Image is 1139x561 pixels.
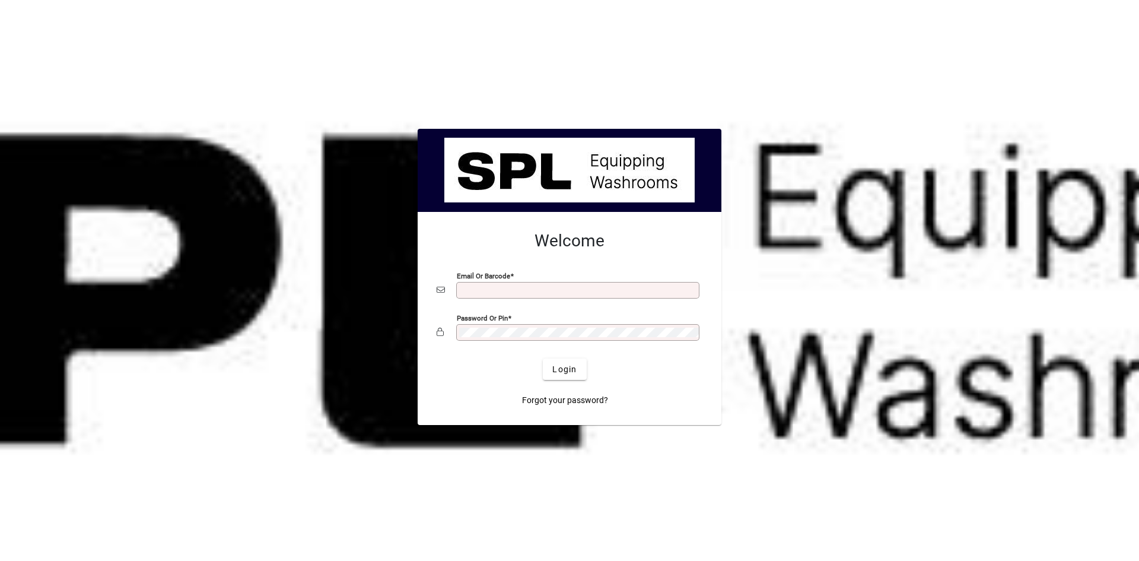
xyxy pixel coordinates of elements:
[552,363,577,376] span: Login
[543,359,586,380] button: Login
[517,389,613,411] a: Forgot your password?
[457,314,508,322] mat-label: Password or Pin
[522,394,608,407] span: Forgot your password?
[437,231,702,251] h2: Welcome
[457,272,510,280] mat-label: Email or Barcode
